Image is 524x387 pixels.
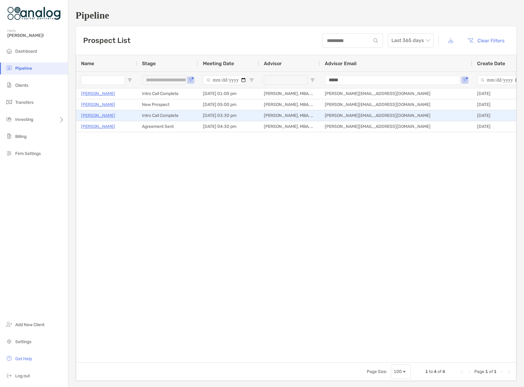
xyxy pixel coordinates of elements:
span: Billing [15,134,27,139]
button: Open Filter Menu [310,78,315,83]
span: of [489,369,493,374]
div: [PERSON_NAME], MBA, CFA [259,110,320,121]
div: Last Page [506,369,511,374]
span: Advisor Email [325,61,356,66]
img: logout icon [5,372,13,379]
div: [PERSON_NAME][EMAIL_ADDRESS][DOMAIN_NAME] [320,88,472,99]
img: billing icon [5,132,13,140]
span: Add New Client [15,322,44,327]
img: firm-settings icon [5,150,13,157]
span: Firm Settings [15,151,41,156]
input: Create Date Filter Input [477,75,521,85]
div: [PERSON_NAME][EMAIL_ADDRESS][DOMAIN_NAME] [320,99,472,110]
span: Page [474,369,484,374]
div: Previous Page [467,369,472,374]
div: 100 [394,369,402,374]
div: Page Size [391,364,411,379]
img: add_new_client icon [5,321,13,328]
input: Advisor Email Filter Input [325,75,460,85]
div: [DATE] 05:00 pm [198,99,259,110]
span: of [437,369,441,374]
img: investing icon [5,115,13,123]
span: Meeting Date [203,61,234,66]
span: to [429,369,433,374]
div: [PERSON_NAME][EMAIL_ADDRESS][DOMAIN_NAME] [320,121,472,132]
a: [PERSON_NAME] [81,90,115,97]
div: [DATE] 03:30 pm [198,110,259,121]
span: Stage [142,61,156,66]
div: Page Size: [367,369,387,374]
div: [PERSON_NAME][EMAIL_ADDRESS][DOMAIN_NAME] [320,110,472,121]
input: Meeting Date Filter Input [203,75,247,85]
span: Create Date [477,61,505,66]
img: dashboard icon [5,47,13,55]
span: Log out [15,373,30,378]
span: Transfers [15,100,34,105]
span: 4 [434,369,437,374]
span: Name [81,61,94,66]
img: pipeline icon [5,64,13,72]
span: 1 [494,369,497,374]
div: [PERSON_NAME], MBA, CFA [259,121,320,132]
span: Clients [15,83,28,88]
span: 4 [442,369,445,374]
button: Open Filter Menu [127,78,132,83]
span: Investing [15,117,33,122]
span: Last 365 days [391,34,430,47]
img: Zoe Logo [7,2,61,24]
img: transfers icon [5,98,13,106]
div: Intro Call Complete [137,88,198,99]
img: get-help icon [5,355,13,362]
span: 1 [425,369,428,374]
div: Next Page [499,369,504,374]
span: 1 [485,369,488,374]
button: Clear Filters [463,34,509,47]
button: Open Filter Menu [249,78,254,83]
span: [PERSON_NAME]! [7,33,64,38]
button: Open Filter Menu [188,78,193,83]
span: Dashboard [15,49,37,54]
img: input icon [374,38,378,43]
div: [PERSON_NAME], MBA, CFA [259,88,320,99]
div: Agreement Sent [137,121,198,132]
a: [PERSON_NAME] [81,112,115,119]
div: Intro Call Complete [137,110,198,121]
span: Advisor [264,61,282,66]
input: Name Filter Input [81,75,125,85]
span: Settings [15,339,31,344]
img: clients icon [5,81,13,89]
button: Open Filter Menu [462,78,467,83]
a: [PERSON_NAME] [81,123,115,130]
div: First Page [460,369,465,374]
span: Get Help [15,356,32,361]
div: [DATE] 04:30 pm [198,121,259,132]
span: Pipeline [15,66,32,71]
div: [DATE] 01:00 pm [198,88,259,99]
img: settings icon [5,338,13,345]
div: New Prospect [137,99,198,110]
div: [PERSON_NAME], MBA, CFA [259,99,320,110]
a: [PERSON_NAME] [81,101,115,108]
h1: Pipeline [76,10,517,21]
h3: Prospect List [83,36,130,45]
